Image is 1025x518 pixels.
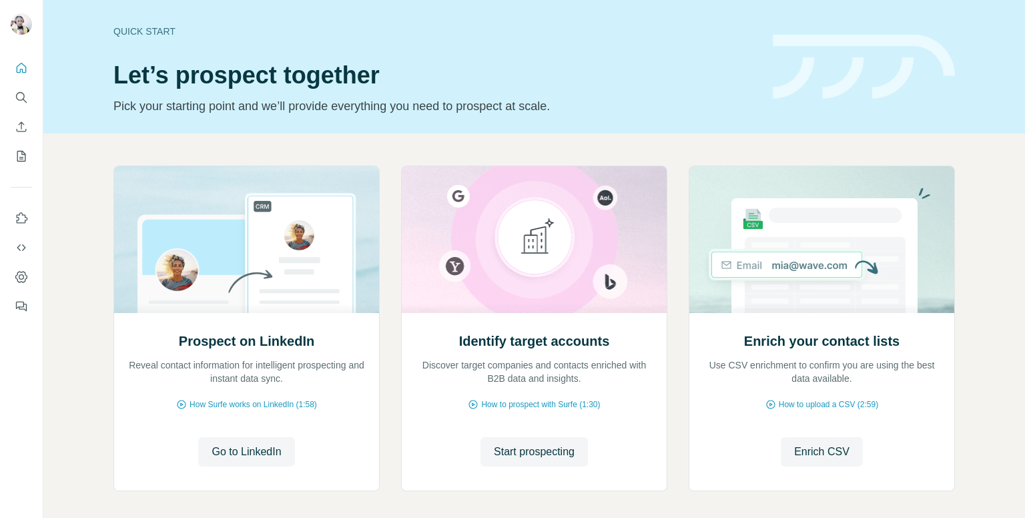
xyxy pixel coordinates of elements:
[779,399,878,411] span: How to upload a CSV (2:59)
[703,358,941,385] p: Use CSV enrichment to confirm you are using the best data available.
[689,166,955,313] img: Enrich your contact lists
[11,13,32,35] img: Avatar
[11,206,32,230] button: Use Surfe on LinkedIn
[794,444,849,460] span: Enrich CSV
[212,444,281,460] span: Go to LinkedIn
[481,399,600,411] span: How to prospect with Surfe (1:30)
[113,166,380,313] img: Prospect on LinkedIn
[11,236,32,260] button: Use Surfe API
[127,358,366,385] p: Reveal contact information for intelligent prospecting and instant data sync.
[198,437,294,467] button: Go to LinkedIn
[113,97,757,115] p: Pick your starting point and we’ll provide everything you need to prospect at scale.
[781,437,863,467] button: Enrich CSV
[11,294,32,318] button: Feedback
[459,332,610,350] h2: Identify target accounts
[480,437,588,467] button: Start prospecting
[744,332,900,350] h2: Enrich your contact lists
[11,56,32,80] button: Quick start
[415,358,653,385] p: Discover target companies and contacts enriched with B2B data and insights.
[11,85,32,109] button: Search
[11,144,32,168] button: My lists
[11,115,32,139] button: Enrich CSV
[494,444,575,460] span: Start prospecting
[179,332,314,350] h2: Prospect on LinkedIn
[773,35,955,99] img: banner
[401,166,667,313] img: Identify target accounts
[113,25,757,38] div: Quick start
[113,62,757,89] h1: Let’s prospect together
[11,265,32,289] button: Dashboard
[190,399,317,411] span: How Surfe works on LinkedIn (1:58)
